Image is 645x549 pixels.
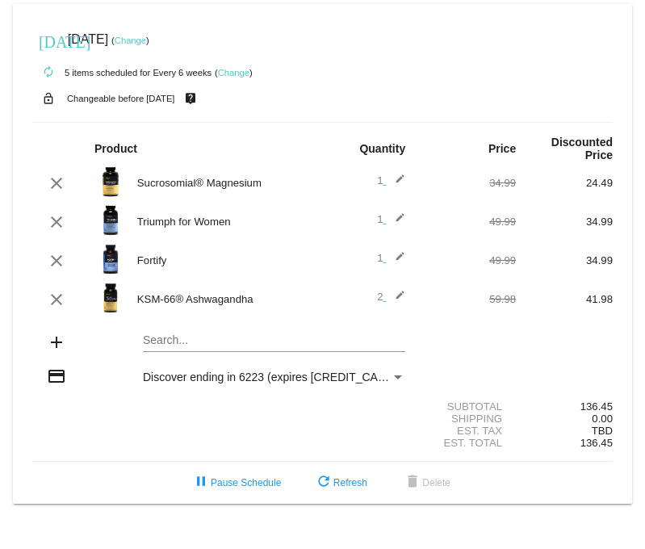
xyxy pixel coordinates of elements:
span: Delete [403,477,450,488]
div: 41.98 [516,293,613,305]
div: Triumph for Women [129,216,323,228]
mat-icon: lock_open [39,88,58,109]
mat-icon: delete [403,473,422,492]
mat-icon: edit [386,290,405,309]
div: 34.99 [516,254,613,266]
img: magnesium-carousel-1.png [94,166,127,198]
div: 49.99 [419,216,516,228]
mat-icon: live_help [181,88,200,109]
mat-icon: edit [386,174,405,193]
button: Pause Schedule [178,468,294,497]
strong: Price [488,142,516,155]
span: Refresh [314,477,367,488]
strong: Quantity [359,142,405,155]
mat-select: Payment Method [143,371,405,383]
div: KSM-66® Ashwagandha [129,293,323,305]
div: 59.98 [419,293,516,305]
div: 136.45 [516,400,613,413]
img: Image-1-Carousel-Ash-1000x1000-Transp-v2.png [94,282,127,314]
mat-icon: refresh [314,473,333,492]
span: 1 [377,213,405,225]
div: Sucrosomial® Magnesium [129,177,323,189]
span: 136.45 [580,437,613,449]
div: 34.99 [419,177,516,189]
div: 24.49 [516,177,613,189]
input: Search... [143,334,405,347]
small: Changeable before [DATE] [67,94,175,103]
span: TBD [592,425,613,437]
mat-icon: add [47,333,66,352]
a: Change [115,36,146,45]
div: Est. Total [419,437,516,449]
mat-icon: autorenew [39,63,58,82]
mat-icon: clear [47,212,66,232]
div: 49.99 [419,254,516,266]
mat-icon: clear [47,251,66,270]
small: ( ) [215,68,253,78]
mat-icon: edit [386,212,405,232]
div: 34.99 [516,216,613,228]
div: Fortify [129,254,323,266]
div: Subtotal [419,400,516,413]
mat-icon: clear [47,174,66,193]
span: 1 [377,252,405,264]
span: 2 [377,291,405,303]
div: Shipping [419,413,516,425]
strong: Discounted Price [551,136,613,161]
mat-icon: clear [47,290,66,309]
span: Pause Schedule [191,477,281,488]
button: Delete [390,468,463,497]
mat-icon: credit_card [47,367,66,386]
div: Est. Tax [419,425,516,437]
mat-icon: [DATE] [39,31,58,50]
a: Change [218,68,249,78]
strong: Product [94,142,137,155]
mat-icon: pause [191,473,211,492]
small: 5 items scheduled for Every 6 weeks [32,68,212,78]
span: Discover ending in 6223 (expires [CREDIT_CARD_DATA]) [143,371,436,383]
span: 1 [377,174,405,186]
small: ( ) [111,36,149,45]
button: Refresh [301,468,380,497]
img: Image-1-Carousel-Fortify-Transp.png [94,243,127,275]
img: updated-4.8-triumph-female.png [94,204,127,237]
span: 0.00 [592,413,613,425]
mat-icon: edit [386,251,405,270]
